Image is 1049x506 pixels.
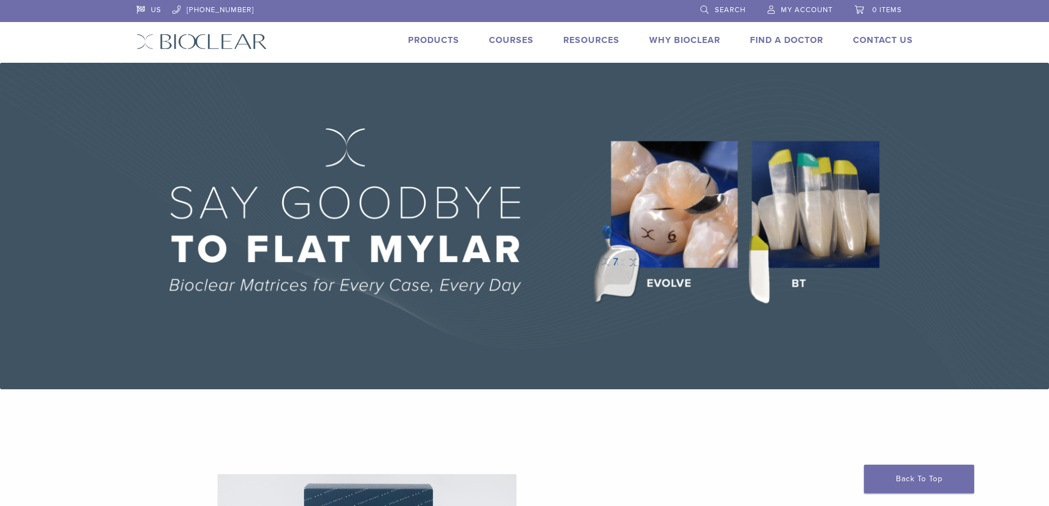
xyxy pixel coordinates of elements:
[872,6,902,14] span: 0 items
[750,35,823,46] a: Find A Doctor
[853,35,913,46] a: Contact Us
[563,35,619,46] a: Resources
[489,35,534,46] a: Courses
[137,34,267,50] img: Bioclear
[781,6,833,14] span: My Account
[408,35,459,46] a: Products
[649,35,720,46] a: Why Bioclear
[864,465,974,493] a: Back To Top
[715,6,746,14] span: Search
